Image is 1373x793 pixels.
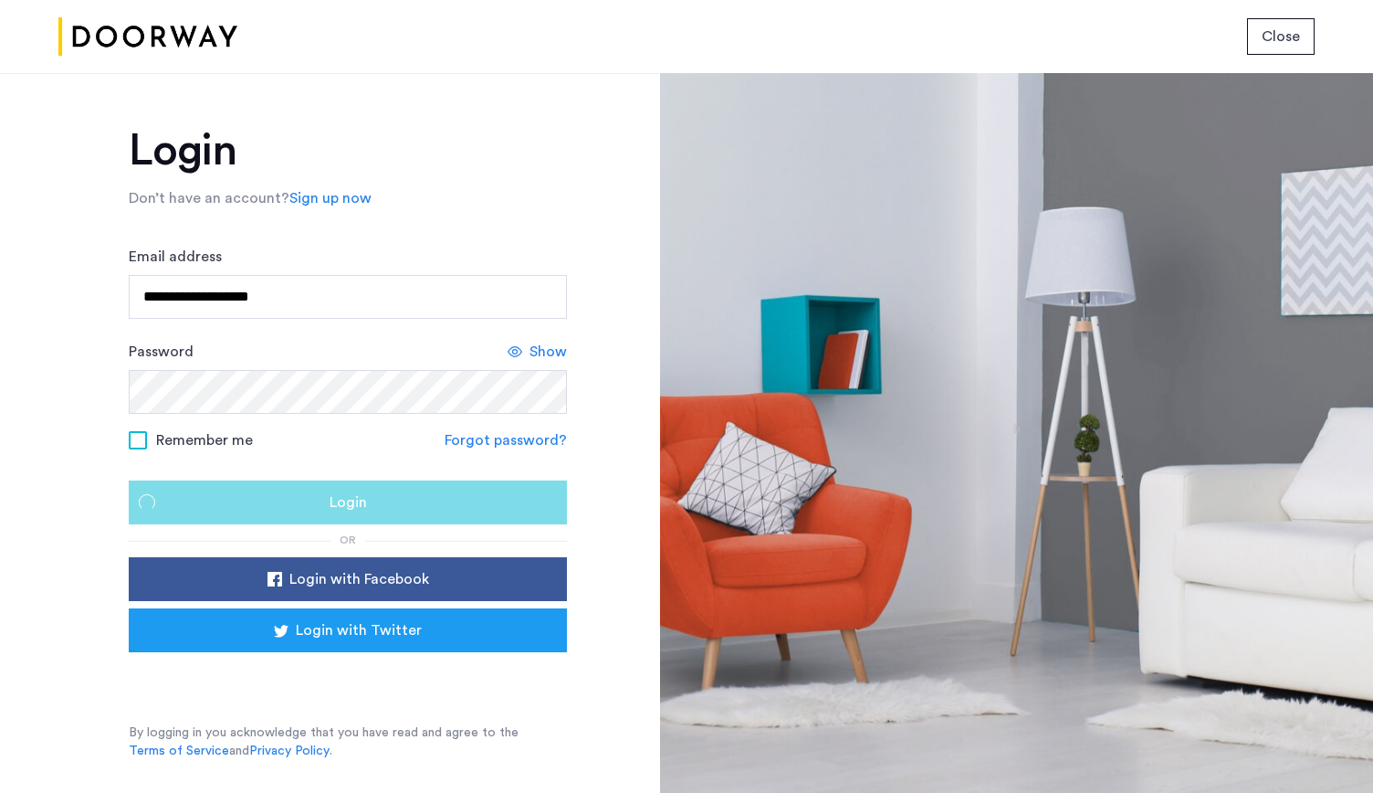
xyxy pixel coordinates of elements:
[1247,18,1315,55] button: button
[129,557,567,601] button: button
[1296,720,1355,775] iframe: chat widget
[129,724,567,760] p: By logging in you acknowledge that you have read and agree to the and .
[289,568,429,590] span: Login with Facebook
[529,341,567,363] span: Show
[445,429,567,451] a: Forgot password?
[129,481,567,524] button: button
[330,492,367,513] span: Login
[1262,26,1300,48] span: Close
[156,658,540,698] iframe: Sign in with Google Button
[129,608,567,652] button: button
[129,191,289,206] span: Don’t have an account?
[129,341,194,363] label: Password
[289,187,372,209] a: Sign up now
[58,3,237,71] img: logo
[296,619,422,641] span: Login with Twitter
[156,429,253,451] span: Remember me
[129,742,229,760] a: Terms of Service
[249,742,330,760] a: Privacy Policy
[129,246,222,268] label: Email address
[340,534,356,545] span: or
[129,129,567,173] h1: Login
